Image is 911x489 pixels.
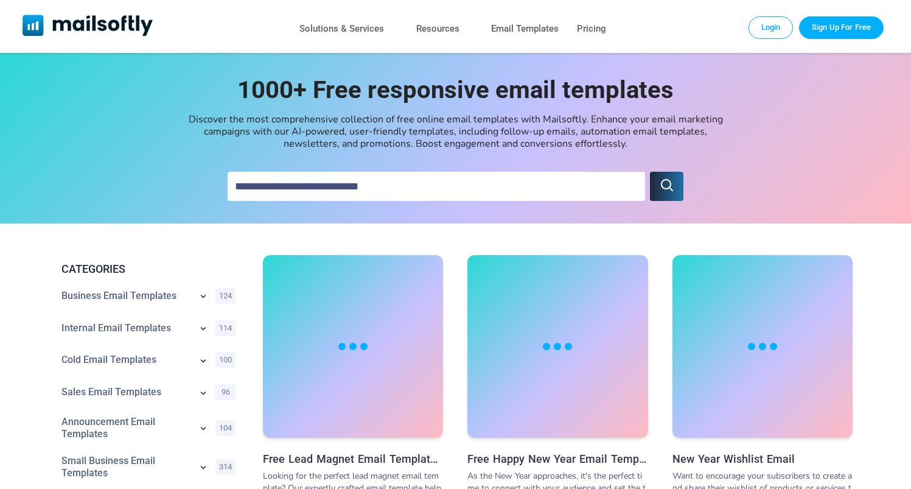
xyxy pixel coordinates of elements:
[263,452,443,465] a: Free Lead Magnet Email Template – Boost Conversions with Engaging Emails
[197,461,209,476] a: Show subcategories for Small Business Email Templates
[23,15,153,36] img: Mailsoftly Logo
[672,452,853,465] a: New Year Wishlist Email
[61,455,191,479] a: Category
[61,322,191,334] a: Category
[197,322,209,337] a: Show subcategories for Internal Email Templates
[467,255,647,441] a: Free Happy New Year Email Templates for Small Businesses in 2024
[263,255,443,441] a: Free Lead Magnet Email Template – Boost Conversions with Engaging Emails
[672,255,853,441] a: New Year Wishlist Email
[197,387,209,401] a: Show subcategories for Sales Email Templates
[416,20,459,38] a: Resources
[61,354,191,366] a: Category
[197,290,209,304] a: Show subcategories for Business Email Templates
[182,113,730,150] div: Discover the most comprehensive collection of free online email templates with Mailsoftly. Enhanc...
[197,422,209,437] a: Show subcategories for Announcement Email Templates
[197,354,209,369] a: Show subcategories for Cold Email Templates
[212,76,699,104] h1: 1000+ Free responsive email templates
[61,386,191,398] a: Category
[299,20,384,38] a: Solutions & Services
[52,261,240,277] div: CATEGORIES
[749,16,794,38] a: Login
[61,416,191,440] a: Category
[491,20,559,38] a: Email Templates
[467,452,647,465] a: Free Happy New Year Email Templates for Small Businesses in [DATE]
[61,290,191,302] a: Category
[23,15,153,38] a: Mailsoftly
[799,16,884,38] a: Trial
[467,452,647,465] h3: Free Happy New Year Email Templates for Small Businesses in 2024
[577,20,606,38] a: Pricing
